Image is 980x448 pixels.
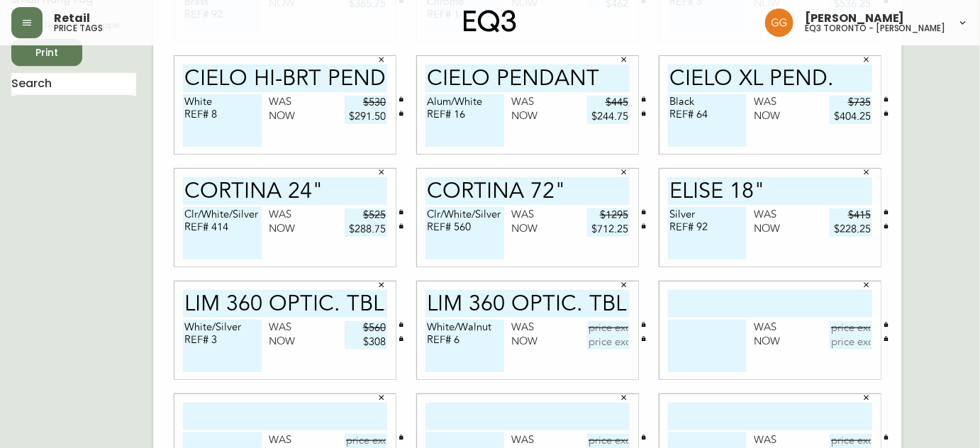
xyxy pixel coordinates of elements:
input: price excluding $ [345,208,387,223]
div: Now [754,110,830,124]
div: Now [269,223,345,237]
span: Retail [54,13,90,24]
div: Was [269,96,345,110]
div: Now [511,223,587,237]
input: price excluding $ [587,335,630,349]
textarea: White REF# 8 [183,94,262,147]
textarea: Black REF# 64 [668,94,747,147]
textarea: White/Walnut REF# 6 [425,320,504,372]
textarea: White/Silver REF# 3 [183,320,262,372]
input: price excluding $ [587,96,630,110]
div: Was [754,96,830,110]
input: price excluding $ [345,335,387,349]
input: price excluding $ [830,96,872,110]
span: Print [23,44,71,62]
img: dbfc93a9366efef7dcc9a31eef4d00a7 [765,9,794,37]
input: price excluding $ [345,434,387,448]
input: price excluding $ [345,110,387,124]
input: price excluding $ [345,223,387,237]
input: price excluding $ [587,321,630,335]
div: Now [754,335,830,349]
textarea: Clr/White/Silver REF# 414 [183,207,262,259]
input: price excluding $ [830,335,872,349]
div: Was [511,96,587,110]
img: logo [464,10,516,33]
input: Search [11,73,136,96]
div: Was [269,321,345,335]
h5: price tags [54,24,103,33]
textarea: Silver REF# 92 [668,207,747,259]
div: Was [754,434,830,448]
div: Was [754,208,830,223]
input: price excluding $ [587,223,630,237]
div: Was [269,434,345,448]
input: price excluding $ [830,110,872,124]
input: price excluding $ [587,208,630,223]
div: Was [511,208,587,223]
input: price excluding $ [587,110,630,124]
div: Now [511,110,587,124]
div: Was [754,321,830,335]
div: Was [511,321,587,335]
input: price excluding $ [830,434,872,448]
input: price excluding $ [830,321,872,335]
div: Now [269,335,345,349]
div: Now [754,223,830,237]
input: price excluding $ [587,434,630,448]
button: Print [11,39,82,66]
input: price excluding $ [830,223,872,237]
input: price excluding $ [345,321,387,335]
input: price excluding $ [830,208,872,223]
h5: eq3 toronto - [PERSON_NAME] [805,24,946,33]
div: Was [269,208,345,223]
span: [PERSON_NAME] [805,13,905,24]
div: Now [511,335,587,349]
input: price excluding $ [345,96,387,110]
div: Was [511,434,587,448]
div: Now [269,110,345,124]
textarea: Clr/White/Silver REF# 560 [425,207,504,259]
textarea: Alum/White REF# 16 [425,94,504,147]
